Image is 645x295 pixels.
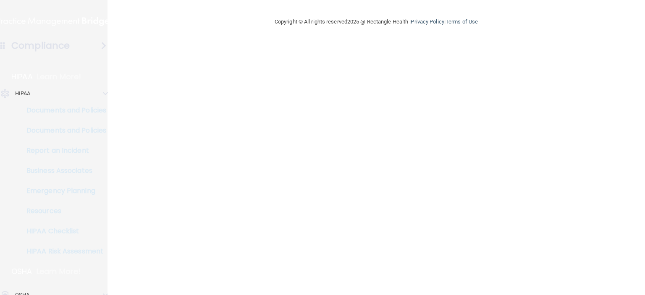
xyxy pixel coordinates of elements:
p: HIPAA [15,89,31,99]
p: OSHA [11,266,32,277]
p: HIPAA Checklist [5,227,120,235]
p: Learn More! [37,266,81,277]
p: HIPAA [11,72,33,82]
p: Business Associates [5,167,120,175]
p: Resources [5,207,120,215]
p: Report an Incident [5,146,120,155]
p: Emergency Planning [5,187,120,195]
p: Learn More! [37,72,81,82]
a: Terms of Use [446,18,478,25]
h4: Compliance [11,40,70,52]
p: Documents and Policies [5,126,120,135]
p: Documents and Policies [5,106,120,115]
a: Privacy Policy [411,18,444,25]
div: Copyright © All rights reserved 2025 @ Rectangle Health | | [223,8,530,35]
p: HIPAA Risk Assessment [5,247,120,256]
